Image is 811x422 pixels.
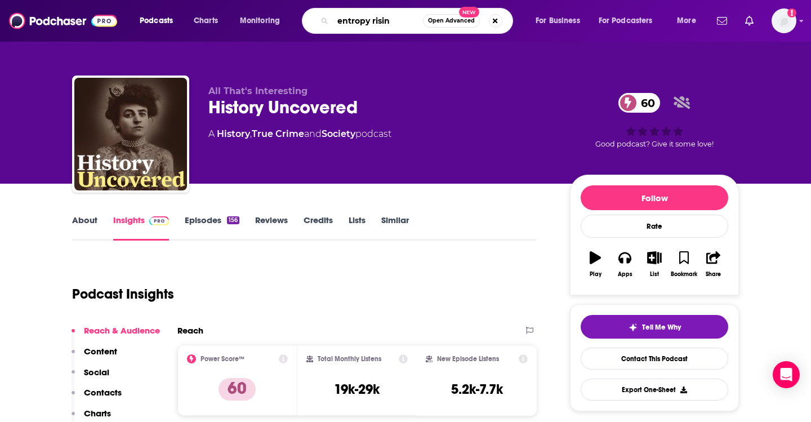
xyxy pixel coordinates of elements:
a: Episodes156 [185,215,239,241]
div: List [650,271,659,278]
a: About [72,215,97,241]
img: User Profile [772,8,796,33]
div: Search podcasts, credits, & more... [313,8,524,34]
p: Reach & Audience [84,325,160,336]
button: Social [72,367,109,388]
div: A podcast [208,127,391,141]
a: Contact This Podcast [581,348,728,370]
button: Open AdvancedNew [423,14,480,28]
span: Open Advanced [428,18,475,24]
button: Apps [610,244,639,285]
button: open menu [528,12,594,30]
span: Good podcast? Give it some love! [595,140,714,148]
button: open menu [132,12,188,30]
div: 156 [227,216,239,224]
h2: Power Score™ [200,355,244,363]
span: 60 [630,93,661,113]
button: Share [699,244,728,285]
span: For Business [536,13,580,29]
span: New [459,7,479,17]
h2: Reach [177,325,203,336]
p: Charts [84,408,111,419]
img: Podchaser - Follow, Share and Rate Podcasts [9,10,117,32]
span: For Podcasters [599,13,653,29]
span: More [677,13,696,29]
img: tell me why sparkle [629,323,638,332]
span: All That's Interesting [208,86,308,96]
div: Bookmark [671,271,697,278]
span: and [304,128,322,139]
button: open menu [669,12,710,30]
a: True Crime [252,128,304,139]
button: Reach & Audience [72,325,160,346]
span: Monitoring [240,13,280,29]
div: Apps [618,271,632,278]
p: Contacts [84,387,122,398]
h2: Total Monthly Listens [318,355,381,363]
img: Podchaser Pro [149,216,169,225]
h2: New Episode Listens [437,355,499,363]
button: Contacts [72,387,122,408]
a: Reviews [255,215,288,241]
a: Society [322,128,355,139]
button: Show profile menu [772,8,796,33]
a: InsightsPodchaser Pro [113,215,169,241]
a: History [217,128,250,139]
span: Charts [194,13,218,29]
p: Content [84,346,117,357]
button: List [640,244,669,285]
a: Lists [349,215,366,241]
div: Open Intercom Messenger [773,361,800,388]
a: Charts [186,12,225,30]
span: Tell Me Why [642,323,681,332]
button: Play [581,244,610,285]
h3: 5.2k-7.7k [451,381,503,398]
button: tell me why sparkleTell Me Why [581,315,728,339]
p: 60 [219,378,256,401]
button: Follow [581,185,728,210]
div: Rate [581,215,728,238]
input: Search podcasts, credits, & more... [333,12,423,30]
button: Bookmark [669,244,698,285]
h3: 19k-29k [334,381,380,398]
svg: Add a profile image [787,8,796,17]
a: Show notifications dropdown [712,11,732,30]
span: Podcasts [140,13,173,29]
img: History Uncovered [74,78,187,190]
button: Content [72,346,117,367]
a: Show notifications dropdown [741,11,758,30]
span: Logged in as anyalola [772,8,796,33]
p: Social [84,367,109,377]
a: Credits [304,215,333,241]
span: , [250,128,252,139]
h1: Podcast Insights [72,286,174,303]
button: open menu [591,12,669,30]
div: 60Good podcast? Give it some love! [570,86,739,156]
a: Similar [381,215,409,241]
div: Share [706,271,721,278]
button: Export One-Sheet [581,379,728,401]
div: Play [590,271,601,278]
a: 60 [618,93,661,113]
button: open menu [232,12,295,30]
